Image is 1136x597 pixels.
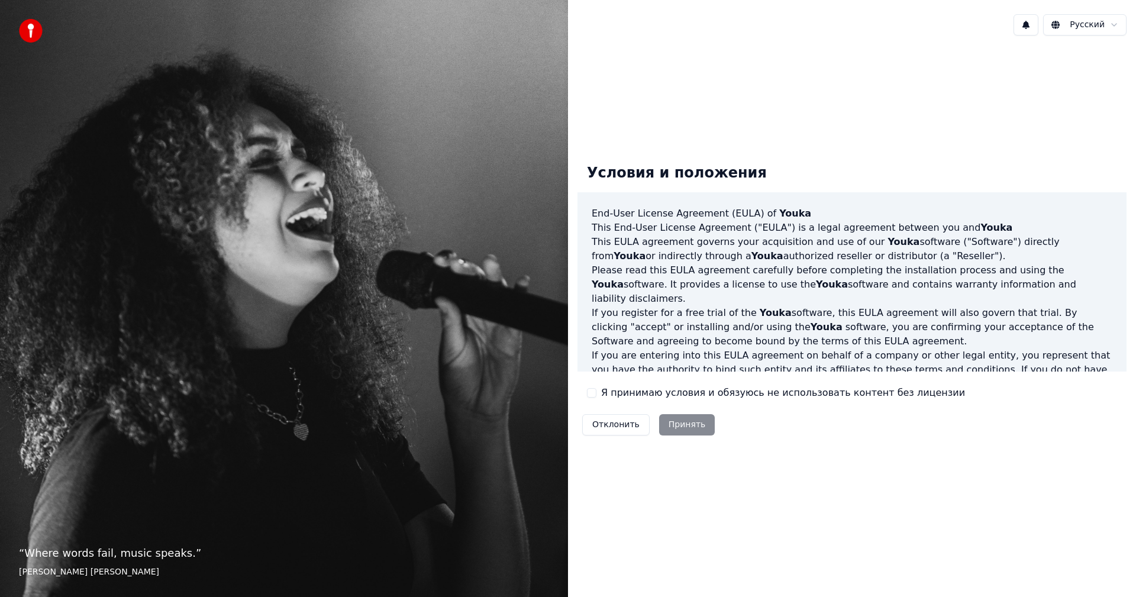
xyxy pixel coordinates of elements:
[19,545,549,561] p: “ Where words fail, music speaks. ”
[592,263,1112,306] p: Please read this EULA agreement carefully before completing the installation process and using th...
[577,154,776,192] div: Условия и положения
[811,321,843,333] span: Youka
[592,306,1112,348] p: If you register for a free trial of the software, this EULA agreement will also govern that trial...
[582,414,650,435] button: Отклонить
[592,279,624,290] span: Youka
[592,221,1112,235] p: This End-User License Agreement ("EULA") is a legal agreement between you and
[19,566,549,578] footer: [PERSON_NAME] [PERSON_NAME]
[779,208,811,219] span: Youka
[760,307,792,318] span: Youka
[816,279,848,290] span: Youka
[751,250,783,262] span: Youka
[614,250,646,262] span: Youka
[887,236,919,247] span: Youka
[601,386,965,400] label: Я принимаю условия и обязуюсь не использовать контент без лицензии
[592,348,1112,405] p: If you are entering into this EULA agreement on behalf of a company or other legal entity, you re...
[592,206,1112,221] h3: End-User License Agreement (EULA) of
[19,19,43,43] img: youka
[592,235,1112,263] p: This EULA agreement governs your acquisition and use of our software ("Software") directly from o...
[980,222,1012,233] span: Youka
